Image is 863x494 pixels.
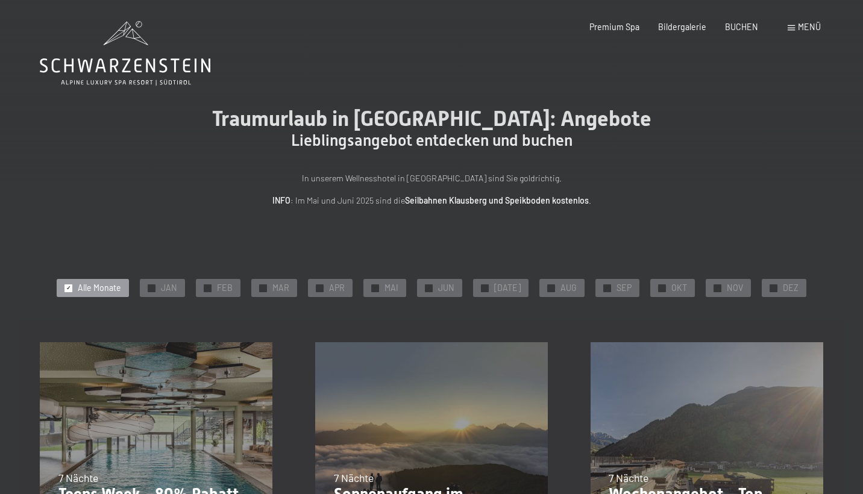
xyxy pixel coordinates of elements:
span: MAI [384,282,398,294]
span: Menü [798,22,821,32]
span: 7 Nächte [334,471,374,484]
span: Lieblingsangebot entdecken und buchen [291,131,573,149]
span: AUG [560,282,577,294]
span: ✓ [149,284,154,292]
span: ✓ [549,284,554,292]
span: ✓ [206,284,210,292]
span: [DATE] [494,282,521,294]
span: NOV [727,282,743,294]
span: ✓ [66,284,71,292]
a: Premium Spa [589,22,639,32]
span: APR [329,282,345,294]
span: SEP [617,282,632,294]
span: ✓ [604,284,609,292]
span: ✓ [427,284,431,292]
span: ✓ [659,284,664,292]
p: : Im Mai und Juni 2025 sind die . [166,194,697,208]
span: JAN [161,282,177,294]
span: FEB [217,282,233,294]
span: ✓ [261,284,266,292]
span: ✓ [771,284,776,292]
span: ✓ [483,284,488,292]
a: Bildergalerie [658,22,706,32]
span: JUN [438,282,454,294]
span: 7 Nächte [609,471,648,484]
span: ✓ [318,284,322,292]
span: Alle Monate [78,282,121,294]
span: DEZ [783,282,799,294]
span: ✓ [715,284,720,292]
span: 7 Nächte [58,471,98,484]
span: ✓ [373,284,378,292]
span: MAR [272,282,289,294]
strong: Seilbahnen Klausberg und Speikboden kostenlos [405,195,589,205]
p: In unserem Wellnesshotel in [GEOGRAPHIC_DATA] sind Sie goldrichtig. [166,172,697,186]
span: Traumurlaub in [GEOGRAPHIC_DATA]: Angebote [212,106,651,131]
span: OKT [671,282,687,294]
a: BUCHEN [725,22,758,32]
strong: INFO [272,195,290,205]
